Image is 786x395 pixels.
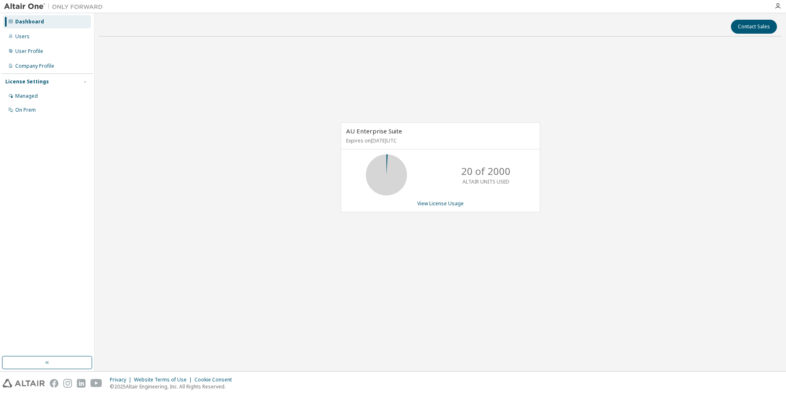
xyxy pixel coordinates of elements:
[110,383,237,390] p: © 2025 Altair Engineering, Inc. All Rights Reserved.
[417,200,464,207] a: View License Usage
[110,377,134,383] div: Privacy
[4,2,107,11] img: Altair One
[15,107,36,113] div: On Prem
[15,63,54,69] div: Company Profile
[15,48,43,55] div: User Profile
[50,379,58,388] img: facebook.svg
[15,18,44,25] div: Dashboard
[15,33,30,40] div: Users
[77,379,86,388] img: linkedin.svg
[194,377,237,383] div: Cookie Consent
[461,164,511,178] p: 20 of 2000
[134,377,194,383] div: Website Terms of Use
[2,379,45,388] img: altair_logo.svg
[346,127,402,135] span: AU Enterprise Suite
[346,137,533,144] p: Expires on [DATE] UTC
[462,178,509,185] p: ALTAIR UNITS USED
[731,20,777,34] button: Contact Sales
[63,379,72,388] img: instagram.svg
[15,93,38,99] div: Managed
[90,379,102,388] img: youtube.svg
[5,78,49,85] div: License Settings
